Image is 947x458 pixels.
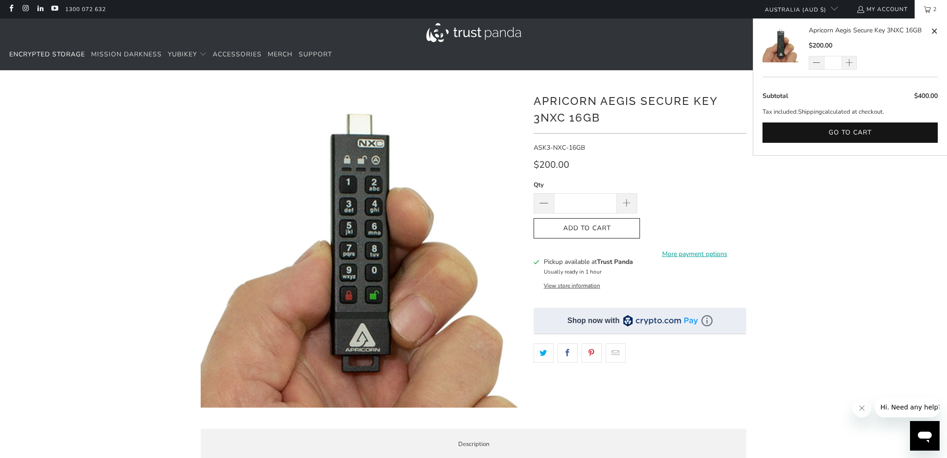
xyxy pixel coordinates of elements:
[268,50,293,59] span: Merch
[9,44,85,66] a: Encrypted Storage
[763,122,938,143] button: Go to cart
[7,6,15,13] a: Trust Panda Australia on Facebook
[65,4,106,14] a: 1300 072 632
[856,4,908,14] a: My Account
[534,143,585,152] span: ASK3-NXC-16GB
[534,218,640,239] button: Add to Cart
[543,225,630,232] span: Add to Cart
[168,44,207,66] summary: YubiKey
[168,50,197,59] span: YubiKey
[875,397,940,417] iframe: Message from company
[91,50,162,59] span: Mission Darkness
[213,44,262,66] a: Accessories
[809,41,832,50] span: $200.00
[544,257,633,267] h3: Pickup available at
[558,343,578,363] a: Share this on Facebook
[606,343,626,363] a: Email this to a friend
[534,343,553,363] a: Share this on Twitter
[544,282,600,289] button: View store information
[597,257,633,266] b: Trust Panda
[21,6,29,13] a: Trust Panda Australia on Instagram
[213,50,262,59] span: Accessories
[91,44,162,66] a: Mission Darkness
[582,343,602,363] a: Share this on Pinterest
[914,92,938,100] span: $400.00
[763,25,809,70] a: Apricorn Aegis Secure Key 3NXC 16GB
[534,379,746,409] iframe: Reviews Widget
[763,92,788,100] span: Subtotal
[9,50,85,59] span: Encrypted Storage
[268,44,293,66] a: Merch
[426,23,521,42] img: Trust Panda Australia
[567,316,620,326] div: Shop now with
[534,180,637,190] label: Qty
[534,159,569,171] span: $200.00
[534,91,746,126] h1: Apricorn Aegis Secure Key 3NXC 16GB
[643,249,746,259] a: More payment options
[9,44,332,66] nav: Translation missing: en.navigation.header.main_nav
[50,6,58,13] a: Trust Panda Australia on YouTube
[201,84,524,408] a: Apricorn Aegis Secure Key 3NXC 16GB
[809,25,929,36] a: Apricorn Aegis Secure Key 3NXC 16GB
[798,107,822,117] a: Shipping
[36,6,44,13] a: Trust Panda Australia on LinkedIn
[299,44,332,66] a: Support
[763,25,799,62] img: Apricorn Aegis Secure Key 3NXC 16GB
[6,6,67,14] span: Hi. Need any help?
[853,399,871,417] iframe: Close message
[910,421,940,451] iframe: Button to launch messaging window
[763,107,938,117] p: Tax included. calculated at checkout.
[299,50,332,59] span: Support
[544,268,602,275] small: Usually ready in 1 hour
